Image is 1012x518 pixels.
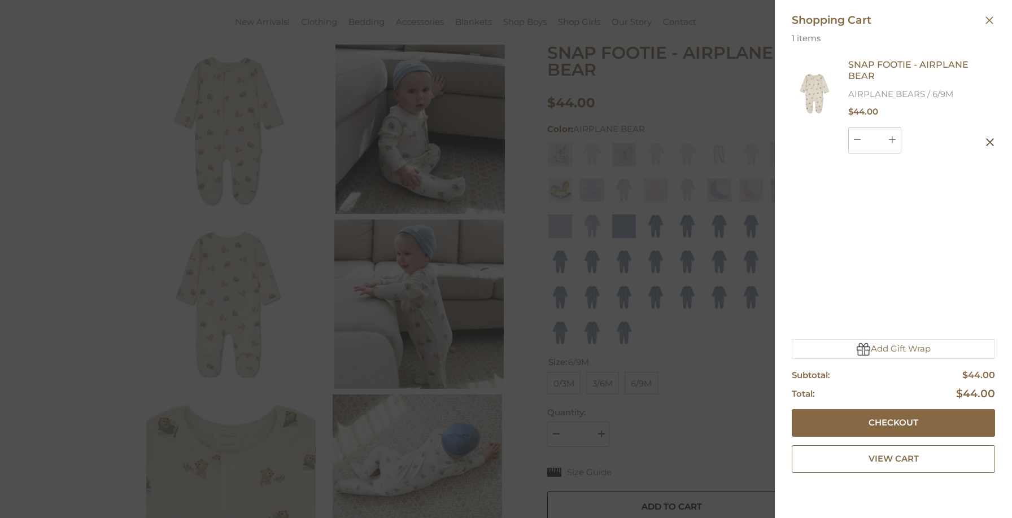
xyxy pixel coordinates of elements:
img: SNAP FOOTIE - AIRPLANE BEAR - AIRPLANE BEARS / 6/9M [792,63,837,123]
span: SNAP FOOTIE - AIRPLANE BEAR [848,59,969,81]
a: SNAP FOOTIE - AIRPLANE BEAR [848,59,984,82]
button: Close [978,9,1001,32]
span: AIRPLANE BEARS / 6/9M [848,87,953,101]
span: 1 [792,33,795,43]
div: Subtotal: [792,368,860,382]
a: View Cart [792,445,995,473]
span: $44.00 [848,106,878,117]
div: $44.00 [860,387,995,401]
span: items [797,33,821,43]
div: $44.00 [860,368,995,382]
div: Total: [792,387,860,401]
span: Shopping Cart [792,14,995,27]
button: Checkout [792,409,995,437]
